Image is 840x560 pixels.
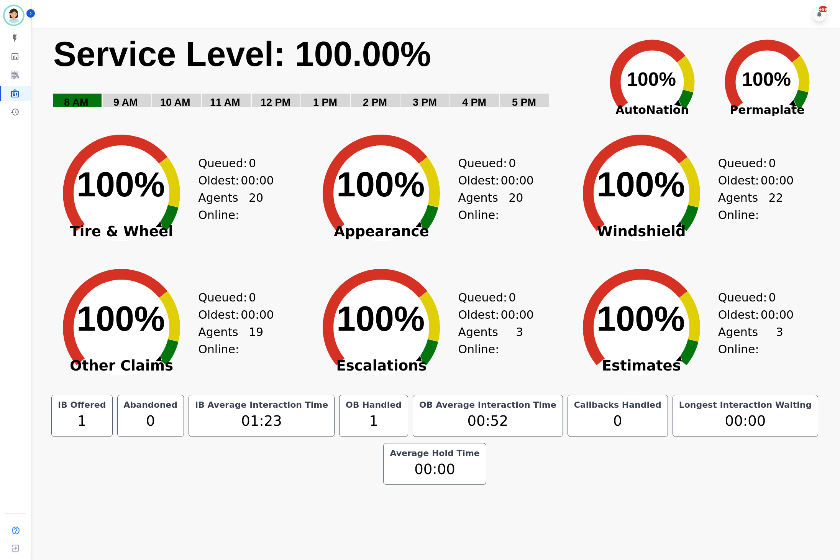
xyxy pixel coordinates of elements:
span: Permaplate [710,101,825,119]
span: 20 [509,189,523,224]
text: 100% [597,165,685,204]
div: Agents Online: [198,189,263,224]
span: 3 [776,323,783,358]
span: 00:00 [500,306,533,323]
div: Agents Online: [198,323,263,358]
img: Bordered avatar [5,6,23,25]
span: Tire & Wheel [45,228,198,236]
div: Agents Online: [458,189,523,224]
div: 01:23 [194,410,330,432]
div: Queued: [718,155,776,172]
span: Appearance [305,228,458,236]
span: 0 [249,289,256,306]
div: 1 [344,410,403,432]
text: 100% [77,165,165,204]
div: Oldest: [718,172,776,189]
span: 19 [249,323,263,358]
div: Callbacks Handled [573,400,663,410]
div: Agents Online: [458,323,523,358]
span: 00:00 [761,172,794,189]
span: Estimates [565,362,718,370]
span: 0 [509,289,516,306]
div: Abandoned [122,400,179,410]
div: Queued: [458,155,515,172]
span: Escalations [305,362,458,370]
div: OB Handled [344,400,403,410]
span: 00:00 [761,306,794,323]
div: 0 [573,410,663,432]
div: IB Offered [56,400,108,410]
div: 1 [56,410,108,432]
div: Agents Online: [718,323,783,358]
text: 100% [336,300,425,338]
div: 00:52 [418,410,558,432]
span: 00:00 [241,306,274,323]
div: 0 [122,410,179,432]
text: 8 AM [64,97,89,108]
div: Oldest: [198,172,256,189]
span: 00:00 [241,172,274,189]
span: 0 [768,289,776,306]
text: 12 PM [261,97,290,108]
text: 100% [742,69,791,90]
span: 00:00 [500,172,533,189]
svg: Service Level: 0% [52,33,590,120]
span: Other Claims [45,362,198,370]
div: OB Average Interaction Time [418,400,558,410]
div: 00:00 [388,459,481,480]
span: AutoNation [595,101,710,119]
text: 3 PM [413,97,437,108]
div: Agents Online: [718,189,783,224]
text: 11 AM [210,97,240,108]
div: Oldest: [458,306,515,323]
span: 22 [769,189,783,224]
div: Oldest: [458,172,515,189]
text: 5 PM [512,97,536,108]
div: 00:00 [678,410,814,432]
div: Longest Interaction Waiting [678,400,814,410]
span: 0 [509,155,516,172]
span: 0 [249,155,256,172]
div: Queued: [198,155,256,172]
div: Oldest: [718,306,776,323]
div: Queued: [458,289,515,306]
text: 2 PM [363,97,387,108]
div: Oldest: [198,306,256,323]
text: 100% [77,300,165,338]
span: Windshield [565,228,718,236]
text: 100% [627,69,676,90]
span: 3 [516,323,523,358]
text: 1 PM [313,97,337,108]
div: Queued: [718,289,776,306]
text: 100% [597,300,685,338]
div: +99 [819,6,827,12]
text: 10 AM [160,97,190,108]
text: 9 AM [113,97,138,108]
span: 0 [768,155,776,172]
div: IB Average Interaction Time [194,400,330,410]
div: Average Hold Time [388,448,481,459]
text: 100% [336,165,425,204]
span: 20 [249,189,263,224]
div: Queued: [198,289,256,306]
text: 4 PM [462,97,486,108]
text: Service Level: 100.00% [53,35,431,73]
